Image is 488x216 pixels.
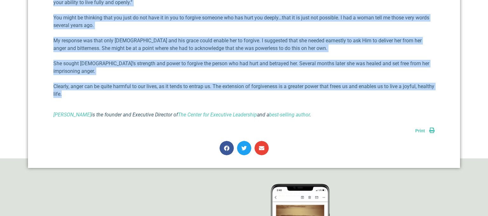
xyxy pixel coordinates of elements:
[254,141,269,155] div: Share on email
[178,112,257,118] a: The Center for Executive Leadership
[415,128,425,133] span: Print
[53,37,435,52] p: My response was that only [DEMOGRAPHIC_DATA] and his grace could enable her to forgive. I suggest...
[415,128,435,133] a: Print
[53,14,435,29] p: You might be thinking that you just do not have it in you to forgive someone who has hurt you dee...
[269,112,310,118] a: best-selling author
[53,112,91,118] a: [PERSON_NAME]
[53,83,435,98] p: Clearly, anger can be quite harmful to our lives, as it tends to entrap us. The extension of forg...
[53,60,435,75] p: She sought [DEMOGRAPHIC_DATA]’s strength and power to forgive the person who had hurt and betraye...
[220,141,234,155] div: Share on facebook
[237,141,251,155] div: Share on twitter
[53,112,311,118] i: is the founder and Executive Director of and a .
